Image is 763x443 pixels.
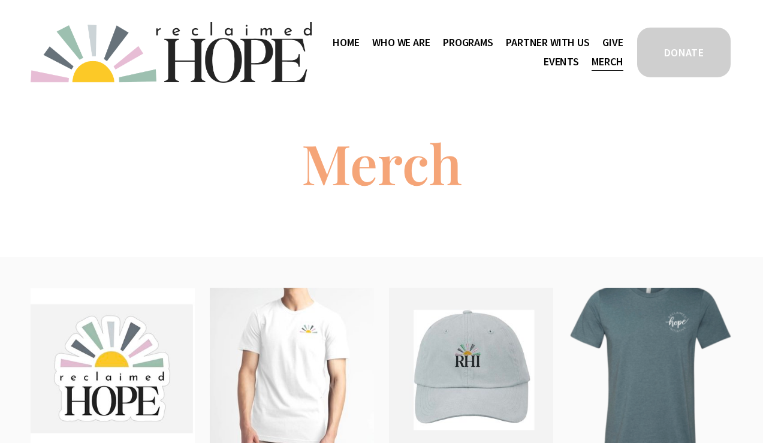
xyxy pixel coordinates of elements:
[602,33,623,52] a: Give
[333,33,359,52] a: Home
[592,52,623,71] a: Merch
[544,52,579,71] a: Events
[372,34,430,52] span: Who We Are
[372,33,430,52] a: folder dropdown
[207,130,555,196] h1: Merch
[635,26,732,79] a: DONATE
[506,34,589,52] span: Partner With Us
[443,34,493,52] span: Programs
[443,33,493,52] a: folder dropdown
[31,22,312,83] img: Reclaimed Hope Initiative
[506,33,589,52] a: folder dropdown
